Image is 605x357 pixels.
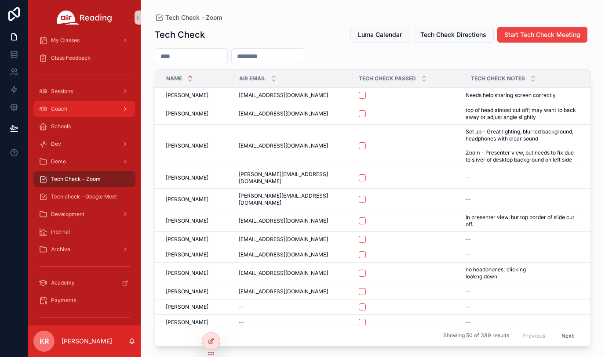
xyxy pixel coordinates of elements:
a: Set up - Great lighting, blurred background, headphones with clear sound Zoom - Presenter view, b... [466,128,579,163]
a: My Classes [33,32,135,48]
a: [PERSON_NAME][EMAIL_ADDRESS][DOMAIN_NAME] [239,171,348,185]
span: Payments [51,297,76,304]
span: Name [166,75,182,82]
span: My Classes [51,37,80,44]
a: [PERSON_NAME] [166,319,228,326]
span: Tech Check Passed [359,75,416,82]
span: Archive [51,246,70,253]
a: Sessions [33,83,135,99]
span: -- [466,251,471,258]
a: Demo [33,154,135,169]
span: -- [239,319,244,326]
span: -- [466,288,471,295]
a: -- [466,251,579,258]
span: -- [466,174,471,181]
img: App logo [57,11,112,25]
button: Start Tech Check Meeting [497,27,587,43]
a: [PERSON_NAME][EMAIL_ADDRESS][DOMAIN_NAME] [239,192,348,206]
a: [EMAIL_ADDRESS][DOMAIN_NAME] [239,236,348,243]
span: [PERSON_NAME] [166,92,208,99]
a: In presenter view, but top border of slide cut off. [466,214,579,228]
a: [PERSON_NAME] [166,270,228,277]
a: [PERSON_NAME] [166,110,228,117]
span: [PERSON_NAME] [166,142,208,149]
a: Internal [33,224,135,240]
a: -- [466,174,579,181]
a: [PERSON_NAME] [166,217,228,224]
span: [EMAIL_ADDRESS][DOMAIN_NAME] [239,236,328,243]
span: [EMAIL_ADDRESS][DOMAIN_NAME] [239,288,328,295]
a: -- [466,288,579,295]
span: Start Tech Check Meeting [504,30,580,39]
a: Payments [33,292,135,308]
a: [PERSON_NAME] [166,196,228,203]
a: Tech Check - Zoom [155,13,222,22]
a: [EMAIL_ADDRESS][DOMAIN_NAME] [239,217,348,224]
a: [EMAIL_ADDRESS][DOMAIN_NAME] [239,270,348,277]
span: Sessions [51,88,73,95]
a: [PERSON_NAME] [166,303,228,310]
span: Class Feedback [51,54,91,61]
a: Dev [33,136,135,152]
span: Air Email [239,75,266,82]
span: Showing 50 of 389 results [443,332,509,339]
span: Coach [51,105,67,112]
a: [EMAIL_ADDRESS][DOMAIN_NAME] [239,92,348,99]
a: Needs help sharing screen correctly [466,92,579,99]
span: [PERSON_NAME] [166,217,208,224]
span: Luma Calendar [358,30,402,39]
a: -- [466,196,579,203]
span: -- [466,303,471,310]
a: Class Feedback [33,50,135,66]
span: [PERSON_NAME] [166,236,208,243]
a: no headphones; clicking lookng down [466,266,579,280]
a: Academy [33,275,135,291]
a: [PERSON_NAME] [166,92,228,99]
span: [EMAIL_ADDRESS][DOMAIN_NAME] [239,270,328,277]
span: Tech Check Notes [471,75,525,82]
a: Archive [33,242,135,257]
a: -- [466,236,579,243]
a: [EMAIL_ADDRESS][DOMAIN_NAME] [239,251,348,258]
a: [PERSON_NAME] [166,174,228,181]
h1: Tech Check [155,29,205,41]
span: -- [466,319,471,326]
span: [EMAIL_ADDRESS][DOMAIN_NAME] [239,142,328,149]
a: Tech Check - Zoom [33,171,135,187]
span: [PERSON_NAME] [166,110,208,117]
span: [EMAIL_ADDRESS][DOMAIN_NAME] [239,110,328,117]
span: Internal [51,228,70,235]
span: [PERSON_NAME] [166,196,208,203]
a: -- [466,303,579,310]
span: [PERSON_NAME] [166,270,208,277]
span: Demo [51,158,66,165]
span: Dev [51,141,61,148]
button: Luma Calendar [350,27,409,43]
span: [PERSON_NAME] [166,174,208,181]
a: [EMAIL_ADDRESS][DOMAIN_NAME] [239,288,348,295]
a: [PERSON_NAME] [166,236,228,243]
span: [PERSON_NAME] [166,288,208,295]
span: [EMAIL_ADDRESS][DOMAIN_NAME] [239,251,328,258]
a: [PERSON_NAME] [166,251,228,258]
span: Development [51,211,84,218]
a: -- [239,303,348,310]
a: [PERSON_NAME] [166,142,228,149]
span: -- [239,303,244,310]
a: top of head almost cut off; may want to back away or adjust angle slightly [466,107,579,121]
a: -- [466,319,579,326]
a: Tech check - Google Meet [33,189,135,205]
a: Coach [33,101,135,117]
span: -- [466,196,471,203]
span: KR [40,336,49,346]
span: no headphones; clicking lookng down [466,266,559,280]
button: Next [555,329,580,343]
a: Development [33,206,135,222]
span: Academy [51,279,75,286]
span: [PERSON_NAME] [166,251,208,258]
